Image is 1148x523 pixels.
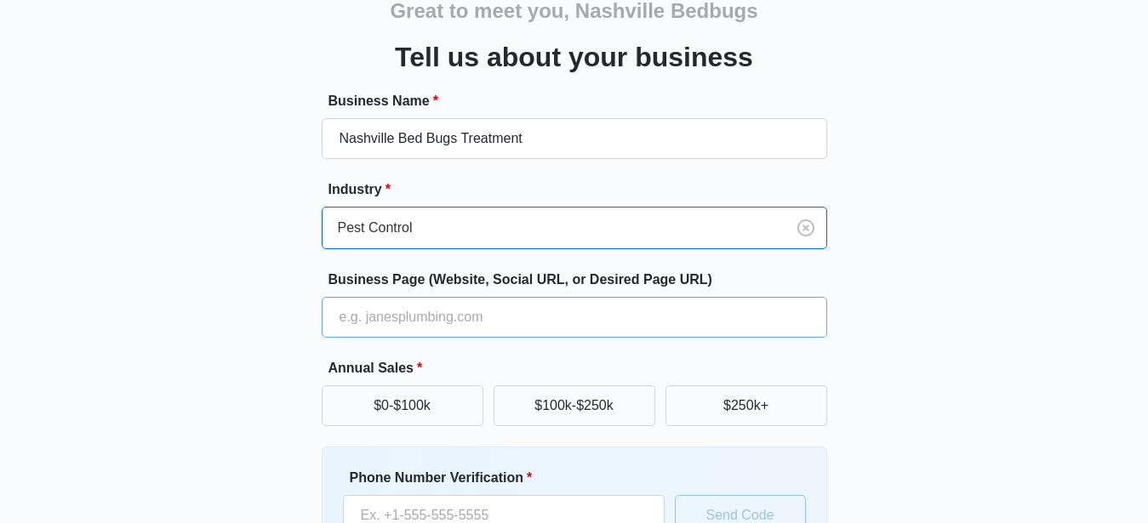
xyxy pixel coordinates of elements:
label: Industry [328,179,834,200]
label: Phone Number Verification [350,468,671,488]
input: e.g. Jane's Plumbing [322,118,827,159]
button: $250k+ [665,385,827,426]
label: Annual Sales [328,358,834,378]
button: $0-$100k [322,385,483,426]
label: Business Name [328,91,834,111]
button: $100k-$250k [494,385,655,426]
label: Business Page (Website, Social URL, or Desired Page URL) [328,270,834,290]
button: Clear [792,214,820,242]
h3: Tell us about your business [395,37,753,77]
input: e.g. janesplumbing.com [322,297,827,338]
